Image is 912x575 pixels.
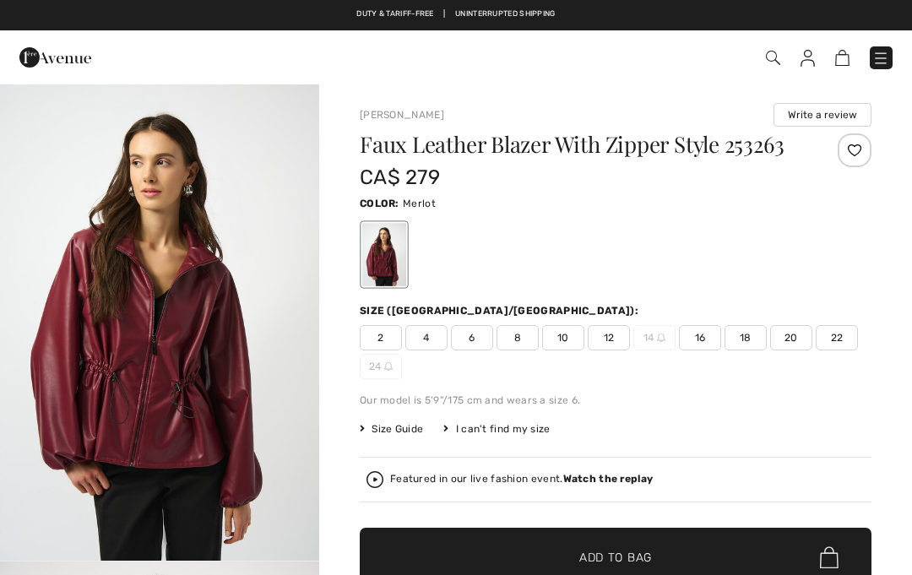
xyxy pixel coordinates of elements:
[360,421,423,437] span: Size Guide
[497,325,539,350] span: 8
[360,198,399,209] span: Color:
[384,362,393,371] img: ring-m.svg
[563,473,654,485] strong: Watch the replay
[542,325,584,350] span: 10
[633,325,676,350] span: 14
[360,393,871,408] div: Our model is 5'9"/175 cm and wears a size 6.
[770,325,812,350] span: 20
[405,325,448,350] span: 4
[360,303,642,318] div: Size ([GEOGRAPHIC_DATA]/[GEOGRAPHIC_DATA]):
[360,109,444,121] a: [PERSON_NAME]
[360,165,440,189] span: CA$ 279
[816,325,858,350] span: 22
[360,325,402,350] span: 2
[443,421,550,437] div: I can't find my size
[872,50,889,67] img: Menu
[360,133,786,155] h1: Faux Leather Blazer With Zipper Style 253263
[451,325,493,350] span: 6
[403,198,436,209] span: Merlot
[588,325,630,350] span: 12
[801,50,815,67] img: My Info
[725,325,767,350] span: 18
[362,223,406,286] div: Merlot
[19,48,91,64] a: 1ère Avenue
[774,103,871,127] button: Write a review
[579,549,652,567] span: Add to Bag
[657,334,665,342] img: ring-m.svg
[19,41,91,74] img: 1ère Avenue
[766,51,780,65] img: Search
[679,325,721,350] span: 16
[366,471,383,488] img: Watch the replay
[360,354,402,379] span: 24
[835,50,850,66] img: Shopping Bag
[390,474,653,485] div: Featured in our live fashion event.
